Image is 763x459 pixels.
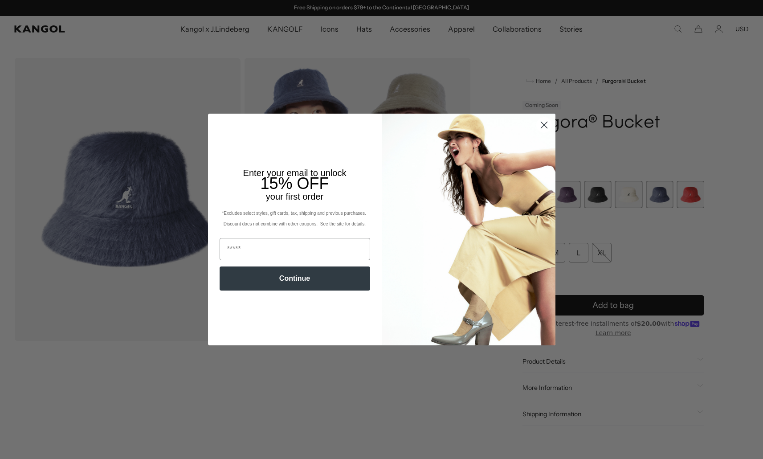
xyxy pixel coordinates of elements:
[536,117,552,133] button: Close dialog
[220,238,370,260] input: Email
[220,266,370,291] button: Continue
[260,174,329,193] span: 15% OFF
[266,192,323,201] span: your first order
[382,114,555,345] img: 93be19ad-e773-4382-80b9-c9d740c9197f.jpeg
[222,211,367,226] span: *Excludes select styles, gift cards, tax, shipping and previous purchases. Discount does not comb...
[243,168,347,178] span: Enter your email to unlock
